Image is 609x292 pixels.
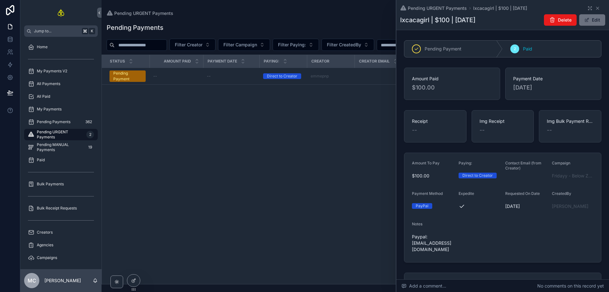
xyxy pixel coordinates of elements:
[267,73,297,79] div: Direct to Creator
[37,142,84,152] span: Pending MANUAL Payments
[207,74,211,79] span: --
[107,23,163,32] h1: Pending Payments
[264,59,279,64] span: Paying:
[24,116,98,128] a: Pending Payments362
[513,83,593,92] span: [DATE]
[89,29,95,34] span: K
[480,126,485,135] span: --
[311,74,351,79] a: emmepnp
[321,39,374,51] button: Select Button
[207,74,255,79] a: --
[37,107,62,112] span: My Payments
[86,131,94,138] div: 2
[37,129,84,140] span: Pending URGENT Payments
[24,227,98,238] a: Creators
[153,74,199,79] a: --
[37,69,67,74] span: My Payments V2
[579,14,605,26] button: Edit
[412,161,440,165] span: Amount To Pay
[513,76,593,82] span: Payment Date
[24,202,98,214] a: Bulk Receipt Requests
[34,29,79,34] span: Jump to...
[552,191,571,196] span: CreatedBy
[278,42,306,48] span: Filter Paying:
[37,157,45,163] span: Paid
[505,161,541,170] span: Contact Email (from Creator)
[37,119,70,124] span: Pending Payments
[24,103,98,115] a: My Payments
[24,129,98,140] a: Pending URGENT Payments2
[459,161,472,165] span: Paying:
[552,173,593,179] a: Fridayy - Below Zero
[327,42,361,48] span: Filter CreatedBy
[24,178,98,190] a: Bulk Payments
[480,118,526,124] span: Img Receipt
[57,8,65,18] img: App logo
[416,203,428,209] div: PayPal
[311,74,329,79] a: emmepnp
[37,255,57,260] span: Campaigns
[544,14,577,26] button: Delete
[552,203,588,209] a: [PERSON_NAME]
[37,81,60,86] span: All Payments
[412,173,453,179] span: $100.00
[37,230,53,235] span: Creators
[20,37,102,269] div: scrollable content
[37,44,48,50] span: Home
[24,78,98,90] a: All Payments
[24,239,98,251] a: Agencies
[412,83,492,92] span: $100.00
[110,59,125,64] span: Status
[412,222,422,226] span: Notes
[175,42,202,48] span: Filter Creator
[37,94,50,99] span: All Paid
[164,59,191,64] span: Amount Paid
[86,143,94,151] div: 19
[24,41,98,53] a: Home
[24,65,98,77] a: My Payments V2
[412,76,492,82] span: Amount Paid
[153,74,157,79] span: --
[83,118,94,126] div: 362
[109,70,146,82] a: Pending Payment
[359,59,390,64] span: Creator Email
[218,39,270,51] button: Select Button
[401,283,446,289] span: Add a comment...
[547,126,552,135] span: --
[523,46,532,52] span: Paid
[169,39,215,51] button: Select Button
[400,5,467,11] a: Pending URGENT Payments
[37,206,77,211] span: Bulk Receipt Requests
[558,17,572,23] span: Delete
[514,46,516,51] span: 2
[505,203,547,209] span: [DATE]
[547,118,593,124] span: Img Bulk Payment Receipt (from Bulk Payments)
[459,191,474,196] span: Expedite
[273,39,319,51] button: Select Button
[24,154,98,166] a: Paid
[400,16,475,24] h1: lxcacagirl | $100 | [DATE]
[37,242,53,248] span: Agencies
[28,277,36,284] span: MC
[114,10,173,17] span: Pending URGENT Payments
[311,59,329,64] span: Creator
[24,25,98,37] button: Jump to...K
[462,173,493,178] div: Direct to Creator
[208,59,237,64] span: Payment Date
[44,277,81,284] p: [PERSON_NAME]
[412,191,443,196] span: Payment Method
[537,283,604,289] span: No comments on this record yet
[24,252,98,263] a: Campaigns
[113,70,142,82] div: Pending Payment
[24,91,98,102] a: All Paid
[473,5,527,11] a: lxcacagirl | $100 | [DATE]
[412,234,453,253] span: Paypal: [EMAIL_ADDRESS][DOMAIN_NAME]
[412,126,417,135] span: --
[425,46,461,52] span: Pending Payment
[24,142,98,153] a: Pending MANUAL Payments19
[263,73,303,79] a: Direct to Creator
[412,118,459,124] span: Receipt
